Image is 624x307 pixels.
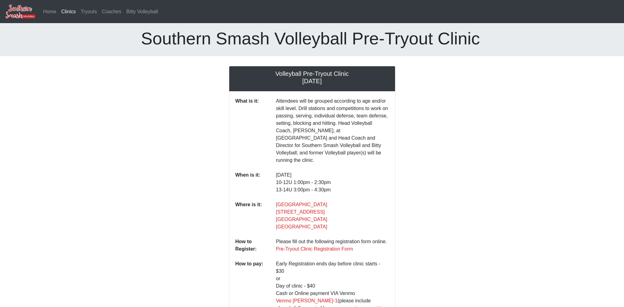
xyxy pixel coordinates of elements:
dt: When is it: [231,171,271,201]
h1: Southern Smash Volleyball Pre-Tryout Clinic [141,28,483,49]
p: [DATE] 10-12U 1:00pm - 2:30pm 13-14U 3:00pm - 4:30pm [276,171,389,194]
a: [GEOGRAPHIC_DATA][STREET_ADDRESS][GEOGRAPHIC_DATA][GEOGRAPHIC_DATA] [276,202,328,229]
a: Clinics [59,6,78,18]
a: Coaches [100,6,124,18]
dt: How to Register: [231,238,271,260]
h5: Volleyball Pre-Tryout Clinic [DATE] [235,70,389,85]
a: Home [41,6,59,18]
a: Pre-Tryout Clinic Registration Form [276,246,353,252]
img: Southern Smash Volleyball [5,4,36,19]
a: Bitty Volleyball [124,6,161,18]
a: Tryouts [78,6,100,18]
p: Attendees will be grouped according to age and/or skill level. Drill stations and competitions to... [276,97,389,164]
dt: Where is it: [231,201,271,238]
a: Venmo [PERSON_NAME]-1 [276,298,338,303]
dt: What is it: [231,97,271,171]
p: Please fill out the following registration form online. [276,238,389,253]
